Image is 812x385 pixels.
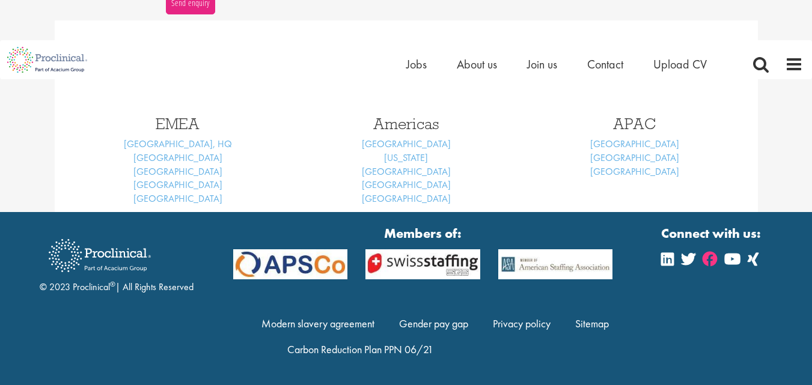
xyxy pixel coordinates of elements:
img: APSCo [224,249,356,279]
a: [GEOGRAPHIC_DATA] [133,192,222,205]
a: [GEOGRAPHIC_DATA] [133,178,222,191]
a: Gender pay gap [399,317,468,330]
img: Proclinical Recruitment [40,231,160,280]
sup: ® [110,279,115,289]
a: [GEOGRAPHIC_DATA] [362,178,451,191]
a: [GEOGRAPHIC_DATA] [590,151,679,164]
strong: Members of: [233,224,612,243]
img: APSCo [489,249,621,279]
a: [GEOGRAPHIC_DATA], HQ [124,138,232,150]
a: [GEOGRAPHIC_DATA] [133,165,222,178]
a: [GEOGRAPHIC_DATA] [590,138,679,150]
a: Carbon Reduction Plan PPN 06/21 [287,342,433,356]
a: [GEOGRAPHIC_DATA] [362,192,451,205]
a: [US_STATE] [384,151,428,164]
a: [GEOGRAPHIC_DATA] [362,138,451,150]
a: [GEOGRAPHIC_DATA] [362,165,451,178]
h1: Our office locations [73,56,740,83]
a: [GEOGRAPHIC_DATA] [590,165,679,178]
a: About us [457,56,497,72]
a: Upload CV [653,56,707,72]
a: Modern slavery agreement [261,317,374,330]
img: APSCo [356,249,489,279]
h3: APAC [530,116,740,132]
a: Jobs [406,56,427,72]
a: [GEOGRAPHIC_DATA] [133,151,222,164]
h3: EMEA [73,116,283,132]
a: Sitemap [575,317,609,330]
a: Contact [587,56,623,72]
a: Privacy policy [493,317,551,330]
div: © 2023 Proclinical | All Rights Reserved [40,230,194,294]
strong: Connect with us: [661,224,763,243]
h3: Americas [301,116,511,132]
a: Join us [527,56,557,72]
